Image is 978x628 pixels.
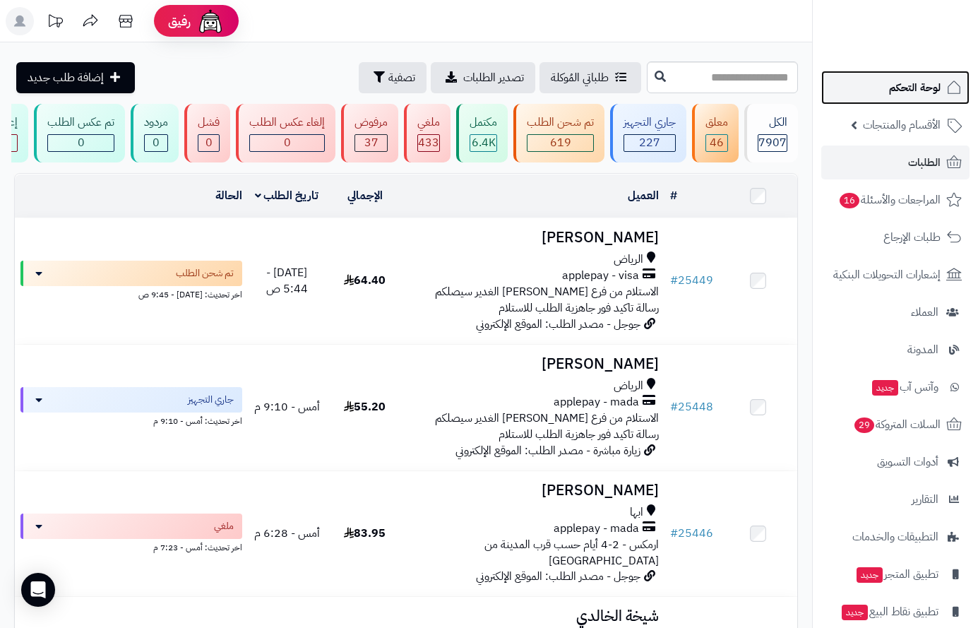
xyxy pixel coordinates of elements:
div: Open Intercom Messenger [21,573,55,607]
span: تطبيق نقاط البيع [840,602,938,622]
span: التقارير [912,490,938,509]
div: 0 [198,135,219,151]
div: اخر تحديث: أمس - 7:23 م [20,539,242,554]
span: الاستلام من فرع [PERSON_NAME] الغدير سيصلكم رسالة تاكيد فور جاهزية الطلب للاستلام [435,410,659,443]
button: تصفية [359,62,427,93]
span: المدونة [907,340,938,360]
span: ملغي [214,519,234,533]
span: # [670,272,678,289]
span: تصفية [388,69,415,86]
div: جاري التجهيز [624,114,676,131]
a: أدوات التسويق [821,445,970,479]
a: #25448 [670,398,713,415]
a: وآتس آبجديد [821,370,970,404]
span: العملاء [911,302,938,322]
span: إشعارات التحويلات البنكية [833,265,941,285]
span: أدوات التسويق [877,452,938,472]
div: اخر تحديث: [DATE] - 9:45 ص [20,286,242,301]
div: 0 [48,135,114,151]
span: applepay - mada [554,394,639,410]
a: تحديثات المنصة [37,7,73,39]
div: 433 [418,135,439,151]
a: التطبيقات والخدمات [821,520,970,554]
a: # [670,187,677,204]
h3: [PERSON_NAME] [410,230,659,246]
span: # [670,398,678,415]
span: 227 [639,134,660,151]
a: المدونة [821,333,970,367]
span: 0 [153,134,160,151]
span: [DATE] - 5:44 ص [266,264,308,297]
a: مكتمل 6.4K [453,104,511,162]
span: 64.40 [344,272,386,289]
span: جديد [872,380,898,396]
span: 7907 [758,134,787,151]
a: الحالة [215,187,242,204]
a: تم عكس الطلب 0 [31,104,128,162]
img: logo-2.png [882,40,965,69]
div: 0 [250,135,324,151]
span: الاستلام من فرع [PERSON_NAME] الغدير سيصلكم رسالة تاكيد فور جاهزية الطلب للاستلام [435,283,659,316]
span: جاري التجهيز [188,393,234,407]
a: الإجمالي [347,187,383,204]
a: #25449 [670,272,713,289]
a: تصدير الطلبات [431,62,535,93]
div: مرفوض [354,114,388,131]
span: وآتس آب [871,377,938,397]
span: تطبيق المتجر [855,564,938,584]
span: 619 [550,134,571,151]
div: معلق [705,114,728,131]
a: معلق 46 [689,104,741,162]
span: 16 [840,193,859,208]
div: فشل [198,114,220,131]
a: الطلبات [821,146,970,179]
span: جديد [842,605,868,620]
span: جوجل - مصدر الطلب: الموقع الإلكتروني [476,316,640,333]
span: ارمكس - 2-4 أيام حسب قرب المدينة من [GEOGRAPHIC_DATA] [484,536,659,569]
span: جوجل - مصدر الطلب: الموقع الإلكتروني [476,568,640,585]
a: ملغي 433 [401,104,453,162]
div: تم شحن الطلب [527,114,594,131]
span: التطبيقات والخدمات [852,527,938,547]
span: الرياض [614,378,643,394]
span: 0 [205,134,213,151]
span: 0 [78,134,85,151]
span: applepay - mada [554,521,639,537]
a: إشعارات التحويلات البنكية [821,258,970,292]
span: 433 [418,134,439,151]
div: 227 [624,135,675,151]
span: ابها [630,504,643,521]
div: مردود [144,114,168,131]
span: طلباتي المُوكلة [551,69,609,86]
span: رفيق [168,13,191,30]
h3: [PERSON_NAME] [410,356,659,372]
div: 37 [355,135,387,151]
span: أمس - 9:10 م [254,398,320,415]
span: لوحة التحكم [889,78,941,97]
div: اخر تحديث: أمس - 9:10 م [20,413,242,427]
span: 46 [710,134,724,151]
span: أمس - 6:28 م [254,525,320,542]
div: 619 [527,135,593,151]
a: العميل [628,187,659,204]
span: الرياض [614,251,643,268]
a: المراجعات والأسئلة16 [821,183,970,217]
a: جاري التجهيز 227 [607,104,689,162]
span: الأقسام والمنتجات [863,115,941,135]
a: تطبيق المتجرجديد [821,557,970,591]
a: فشل 0 [181,104,233,162]
span: 37 [364,134,378,151]
span: جديد [857,567,883,583]
span: # [670,525,678,542]
div: إلغاء عكس الطلب [249,114,325,131]
a: تم شحن الطلب 619 [511,104,607,162]
a: مرفوض 37 [338,104,401,162]
a: السلات المتروكة29 [821,408,970,442]
h3: [PERSON_NAME] [410,482,659,499]
span: تصدير الطلبات [463,69,524,86]
span: طلبات الإرجاع [883,227,941,247]
a: تاريخ الطلب [255,187,319,204]
a: مردود 0 [128,104,181,162]
a: الكل7907 [741,104,801,162]
a: إضافة طلب جديد [16,62,135,93]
